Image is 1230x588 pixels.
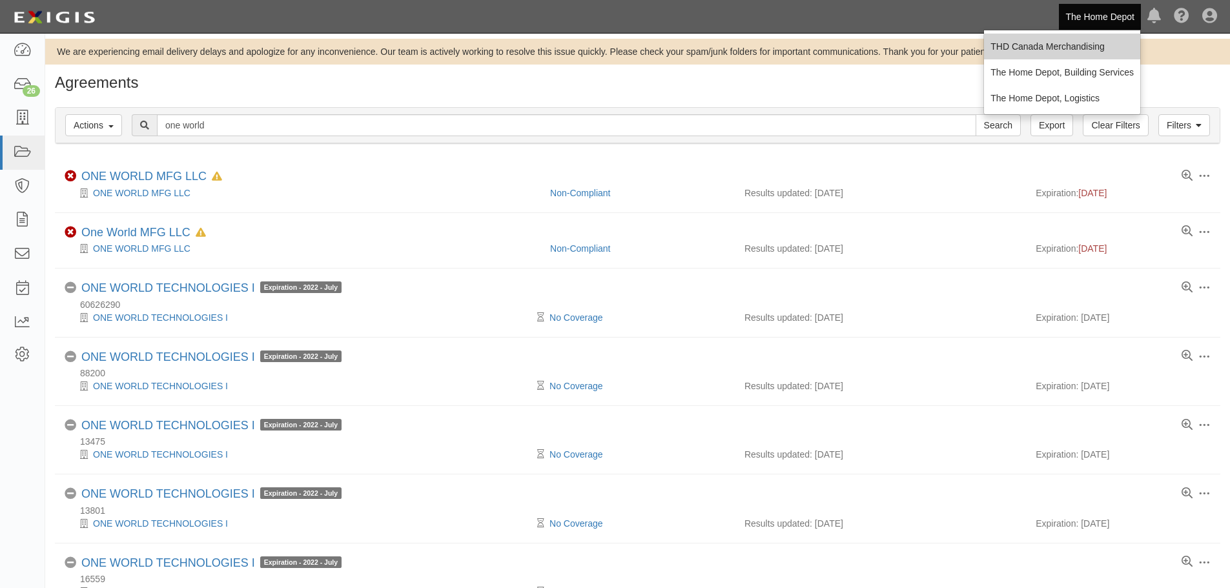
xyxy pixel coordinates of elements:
div: ONE WORLD TECHNOLOGIES I [81,487,342,502]
span: [DATE] [1078,188,1107,198]
div: Expiration: [1036,187,1211,199]
a: ONE WORLD TECHNOLOGIES I [93,449,228,460]
div: ONE WORLD TECHNOLOGIES I [81,556,342,571]
a: One World MFG LLC [81,226,190,239]
span: Expiration - 2022 - July [260,487,342,499]
span: Expiration - 2022 - July [260,419,342,431]
i: Pending Review [537,313,544,322]
a: ONE WORLD TECHNOLOGIES I [81,419,255,432]
div: Results updated: [DATE] [744,448,1016,461]
i: No Coverage [65,557,76,569]
i: Pending Review [537,519,544,528]
a: Non-Compliant [550,188,610,198]
button: Actions [65,114,122,136]
i: No Coverage [65,351,76,363]
i: Pending Review [537,381,544,390]
span: [DATE] [1078,243,1107,254]
i: Pending Review [537,450,544,459]
a: View results summary [1182,226,1193,238]
div: Results updated: [DATE] [744,187,1016,199]
a: View results summary [1182,488,1193,500]
div: 60626290 [65,298,1220,311]
div: Expiration: [DATE] [1036,311,1211,324]
i: In Default since 07/16/2023 [212,172,222,181]
div: ONE WORLD TECHNOLOGIES I [65,517,540,530]
div: 13475 [65,435,1220,448]
div: ONE WORLD TECHNOLOGIES I [81,350,342,365]
div: Results updated: [DATE] [744,311,1016,324]
span: Actions [74,120,103,130]
a: View results summary [1182,350,1193,362]
div: 13801 [65,504,1220,517]
a: ONE WORLD TECHNOLOGIES I [81,487,255,500]
a: ONE WORLD TECHNOLOGIES I [81,350,255,363]
div: Results updated: [DATE] [744,242,1016,255]
div: Results updated: [DATE] [744,517,1016,530]
a: The Home Depot, Building Services [984,59,1140,85]
a: View results summary [1182,282,1193,294]
i: No Coverage [65,488,76,500]
i: No Coverage [65,282,76,294]
i: In Default since 07/16/2023 [196,228,206,238]
h1: Agreements [55,74,1220,91]
a: ONE WORLD TECHNOLOGIES I [93,518,228,529]
a: The Home Depot, Logistics [984,85,1140,111]
i: Help Center - Complianz [1174,9,1189,25]
a: No Coverage [549,312,603,323]
div: 26 [23,85,40,97]
div: Expiration: [DATE] [1036,380,1211,392]
div: ONE WORLD TECHNOLOGIES I [81,419,342,433]
div: Expiration: [DATE] [1036,448,1211,461]
span: Expiration - 2022 - July [260,350,342,362]
a: THD Canada Merchandising [984,34,1140,59]
a: View results summary [1182,170,1193,182]
div: ONE WORLD TECHNOLOGIES I [81,281,342,296]
i: No Coverage [65,420,76,431]
a: ONE WORLD MFG LLC [93,243,190,254]
div: 88200 [65,367,1220,380]
a: Export [1030,114,1073,136]
i: Non-Compliant [65,170,76,182]
a: ONE WORLD TECHNOLOGIES I [81,556,255,569]
div: ONE WORLD MFG LLC [65,242,540,255]
input: Search [976,114,1021,136]
a: No Coverage [549,449,603,460]
a: ONE WORLD MFG LLC [81,170,207,183]
span: Expiration - 2022 - July [260,281,342,293]
a: View results summary [1182,420,1193,431]
a: No Coverage [549,518,603,529]
div: ONE WORLD TECHNOLOGIES I [65,311,540,324]
a: No Coverage [549,381,603,391]
div: ONE WORLD MFG LLC [81,170,222,184]
a: ONE WORLD TECHNOLOGIES I [93,381,228,391]
div: One World MFG LLC [81,226,206,240]
div: 16559 [65,573,1220,585]
div: Expiration: [DATE] [1036,517,1211,530]
a: Clear Filters [1083,114,1148,136]
div: Expiration: [1036,242,1211,255]
div: We are experiencing email delivery delays and apologize for any inconvenience. Our team is active... [45,45,1230,58]
a: Filters [1158,114,1210,136]
i: Non-Compliant [65,227,76,238]
a: View results summary [1182,556,1193,568]
a: The Home Depot [1059,4,1141,30]
img: logo-5460c22ac91f19d4615b14bd174203de0afe785f0fc80cf4dbbc73dc1793850b.png [10,6,99,29]
div: ONE WORLD TECHNOLOGIES I [65,380,540,392]
div: ONE WORLD TECHNOLOGIES I [65,448,540,461]
div: ONE WORLD MFG LLC [65,187,540,199]
span: Expiration - 2022 - July [260,556,342,568]
a: ONE WORLD TECHNOLOGIES I [81,281,255,294]
input: Search [157,114,976,136]
div: Results updated: [DATE] [744,380,1016,392]
a: Non-Compliant [550,243,610,254]
a: ONE WORLD TECHNOLOGIES I [93,312,228,323]
a: ONE WORLD MFG LLC [93,188,190,198]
